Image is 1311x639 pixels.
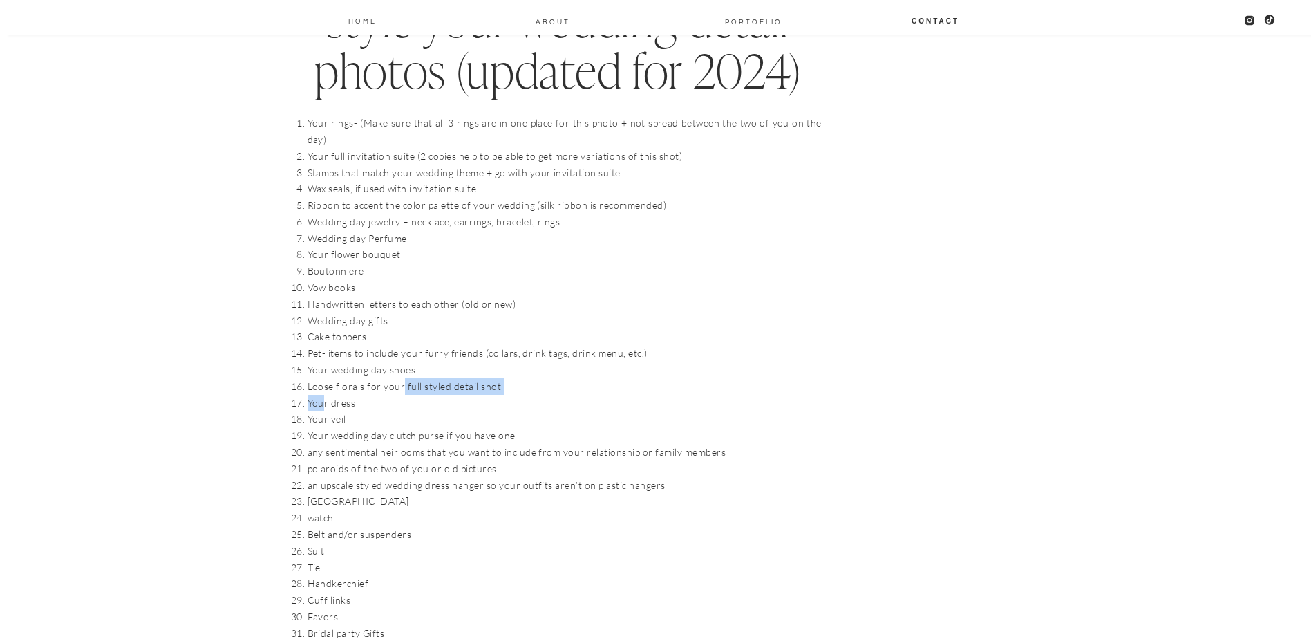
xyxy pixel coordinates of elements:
li: Wedding day gifts [308,313,822,329]
li: Wedding day Perfume [308,230,822,247]
li: Loose florals for your full styled detail shot [308,378,822,395]
li: Cuff links [308,592,822,609]
li: Handkerchief [308,575,822,592]
li: watch [308,510,822,526]
a: Contact [911,15,961,26]
li: Boutonniere [308,263,822,279]
li: Belt and/or suspenders [308,526,822,543]
li: Pet- items to include your furry friends (collars, drink tags, drink menu, etc.) [308,345,822,362]
li: Ribbon to accent the color palette of your wedding (silk ribbon is recommended) [308,197,822,214]
li: Cake toppers [308,328,822,345]
li: [GEOGRAPHIC_DATA] [308,493,822,510]
li: Handwritten letters to each other (old or new) [308,296,822,313]
li: Your flower bouquet [308,246,822,263]
li: Stamps that match your wedding theme + go with your invitation suite [308,165,822,181]
li: Your wedding day shoes [308,362,822,378]
li: Wedding day jewelry – necklace, earrings, bracelet, rings [308,214,822,230]
a: Home [348,15,378,26]
li: any sentimental heirlooms that you want to include from your relationship or family members [308,444,822,461]
li: polaroids of the two of you or old pictures [308,461,822,477]
a: About [535,15,571,26]
li: Your wedding day clutch purse if you have one [308,427,822,444]
li: Your veil [308,411,822,427]
li: an upscale styled wedding dress hanger so your outfits aren’t on plastic hangers [308,477,822,494]
li: Suit [308,543,822,559]
li: Your dress [308,395,822,411]
li: Wax seals, if used with invitation suite [308,180,822,197]
a: PORTOFLIO [719,15,788,26]
li: Your full invitation suite (2 copies help to be able to get more variations of this shot) [308,148,822,165]
li: Your rings- (Make sure that all 3 rings are in one place for this photo + not spread between the ... [308,115,822,148]
li: Tie [308,559,822,576]
li: Vow books [308,279,822,296]
li: Favors [308,609,822,625]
